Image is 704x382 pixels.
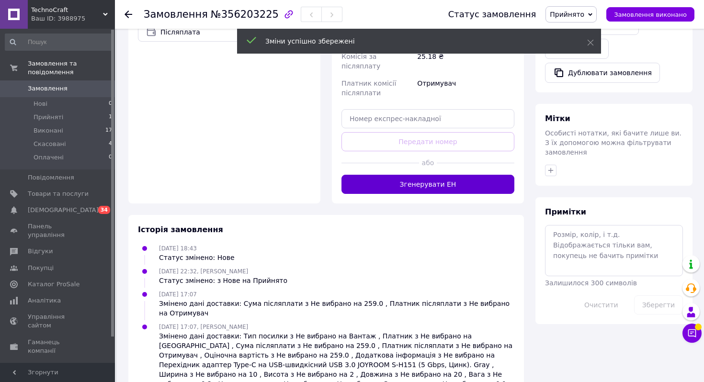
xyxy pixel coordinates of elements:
[415,48,516,75] div: 25.18 ₴
[160,27,291,37] span: Післяплата
[28,190,89,198] span: Товари та послуги
[31,6,103,14] span: TechnoCraft
[98,206,110,214] span: 34
[545,63,660,83] button: Дублювати замовлення
[105,126,112,135] span: 17
[614,11,687,18] span: Замовлення виконано
[545,279,637,287] span: Залишилося 300 символів
[159,299,514,318] div: Змінено дані доставки: Сума післяплати з Не вибрано на 259.0 , Платник післяплати з Не вибрано на...
[28,173,74,182] span: Повідомлення
[5,34,113,51] input: Пошук
[31,14,115,23] div: Ваш ID: 3988975
[109,100,112,108] span: 0
[109,113,112,122] span: 1
[109,153,112,162] span: 0
[159,268,248,275] span: [DATE] 22:32, [PERSON_NAME]
[159,253,235,262] div: Статус змінено: Нове
[28,296,61,305] span: Аналітика
[341,79,396,97] span: Платник комісії післяплати
[138,225,223,234] span: Історія замовлення
[606,7,694,22] button: Замовлення виконано
[28,264,54,272] span: Покупці
[341,175,514,194] button: Згенерувати ЕН
[550,11,584,18] span: Прийнято
[34,113,63,122] span: Прийняті
[28,338,89,355] span: Гаманець компанії
[415,75,516,101] div: Отримувач
[28,206,99,214] span: [DEMOGRAPHIC_DATA]
[28,247,53,256] span: Відгуки
[545,114,570,123] span: Мітки
[545,207,586,216] span: Примітки
[34,140,66,148] span: Скасовані
[28,280,79,289] span: Каталог ProSale
[34,153,64,162] span: Оплачені
[448,10,536,19] div: Статус замовлення
[545,129,681,156] span: Особисті нотатки, які бачите лише ви. З їх допомогою можна фільтрувати замовлення
[28,313,89,330] span: Управління сайтом
[144,9,208,20] span: Замовлення
[28,222,89,239] span: Панель управління
[125,10,132,19] div: Повернутися назад
[419,158,436,168] span: або
[28,84,68,93] span: Замовлення
[341,109,514,128] input: Номер експрес-накладної
[159,245,197,252] span: [DATE] 18:43
[682,324,702,343] button: Чат з покупцем
[34,100,47,108] span: Нові
[28,59,115,77] span: Замовлення та повідомлення
[211,9,279,20] span: №356203225
[34,126,63,135] span: Виконані
[341,53,380,70] span: Комісія за післяплату
[159,291,197,298] span: [DATE] 17:07
[159,276,287,285] div: Статус змінено: з Нове на Прийнято
[109,140,112,148] span: 4
[159,324,248,330] span: [DATE] 17:07, [PERSON_NAME]
[265,36,563,46] div: Зміни успішно збережені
